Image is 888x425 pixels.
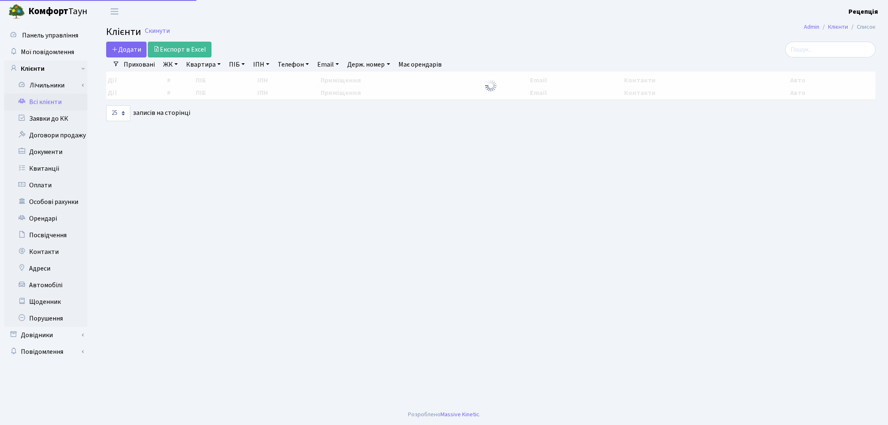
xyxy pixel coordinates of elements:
li: Список [848,22,876,32]
a: Адреси [4,260,87,277]
a: Панель управління [4,27,87,44]
a: Оплати [4,177,87,194]
a: Всі клієнти [4,94,87,110]
a: Massive Kinetic [440,410,479,419]
a: Скинути [145,27,170,35]
a: Рецепція [848,7,878,17]
a: Держ. номер [344,57,393,72]
a: Має орендарів [395,57,445,72]
b: Рецепція [848,7,878,16]
span: Клієнти [106,25,141,39]
div: Розроблено . [408,410,480,419]
a: Клієнти [4,60,87,77]
a: Додати [106,42,147,57]
a: Заявки до КК [4,110,87,127]
span: Панель управління [22,31,78,40]
a: Документи [4,144,87,160]
a: Порушення [4,310,87,327]
a: Приховані [120,57,158,72]
a: Посвідчення [4,227,87,244]
b: Комфорт [28,5,68,18]
a: Email [314,57,342,72]
input: Пошук... [785,42,876,57]
button: Переключити навігацію [104,5,125,18]
a: Довідники [4,327,87,343]
a: Телефон [274,57,312,72]
a: ЖК [160,57,181,72]
a: ІПН [250,57,273,72]
label: записів на сторінці [106,105,190,121]
a: Клієнти [828,22,848,31]
a: Автомобілі [4,277,87,293]
img: Обробка... [484,79,497,92]
nav: breadcrumb [791,18,888,36]
a: Лічильники [10,77,87,94]
a: Квартира [183,57,224,72]
a: Повідомлення [4,343,87,360]
img: logo.png [8,3,25,20]
a: Мої повідомлення [4,44,87,60]
a: Експорт в Excel [148,42,211,57]
span: Додати [112,45,141,54]
a: Особові рахунки [4,194,87,210]
a: Контакти [4,244,87,260]
select: записів на сторінці [106,105,130,121]
a: ПІБ [226,57,248,72]
span: Таун [28,5,87,19]
a: Орендарі [4,210,87,227]
a: Квитанції [4,160,87,177]
a: Admin [804,22,819,31]
span: Мої повідомлення [21,47,74,57]
a: Договори продажу [4,127,87,144]
a: Щоденник [4,293,87,310]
